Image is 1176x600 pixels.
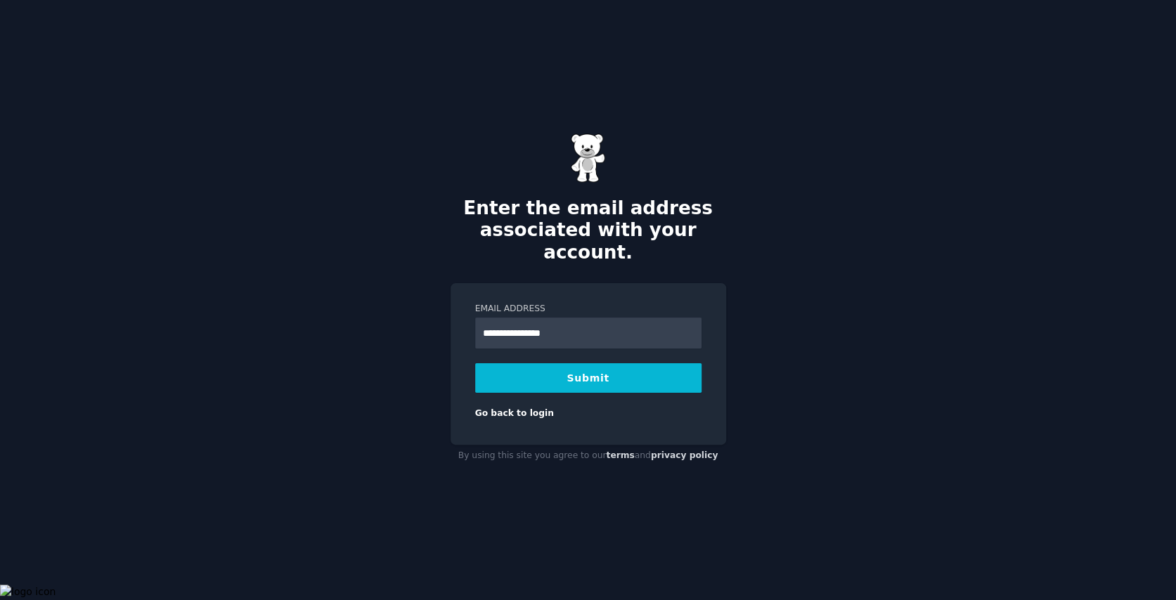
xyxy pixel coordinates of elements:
[475,303,702,315] label: Email Address
[651,450,718,460] a: privacy policy
[451,197,726,264] h2: Enter the email address associated with your account.
[451,445,726,467] div: By using this site you agree to our and
[606,450,634,460] a: terms
[571,133,606,183] img: Gummy Bear
[475,408,554,418] a: Go back to login
[475,363,702,393] button: Submit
